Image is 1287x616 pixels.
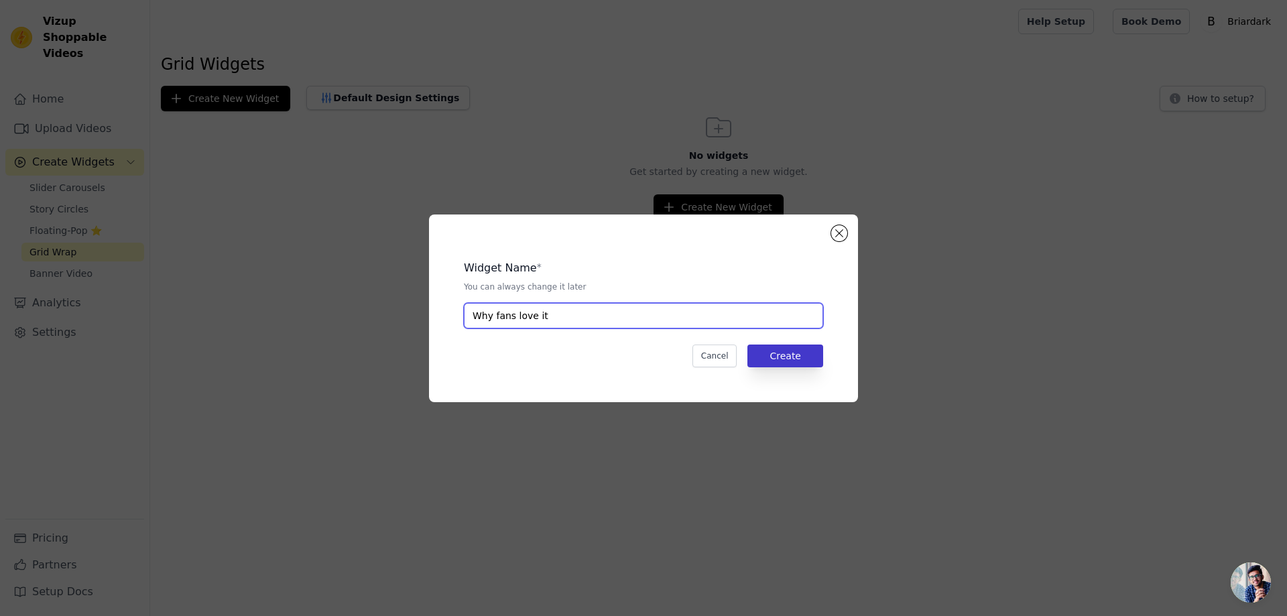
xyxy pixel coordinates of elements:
div: Open chat [1231,562,1271,603]
button: Cancel [692,345,737,367]
p: You can always change it later [464,282,823,292]
button: Close modal [831,225,847,241]
legend: Widget Name [464,260,537,276]
button: Create [747,345,823,367]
